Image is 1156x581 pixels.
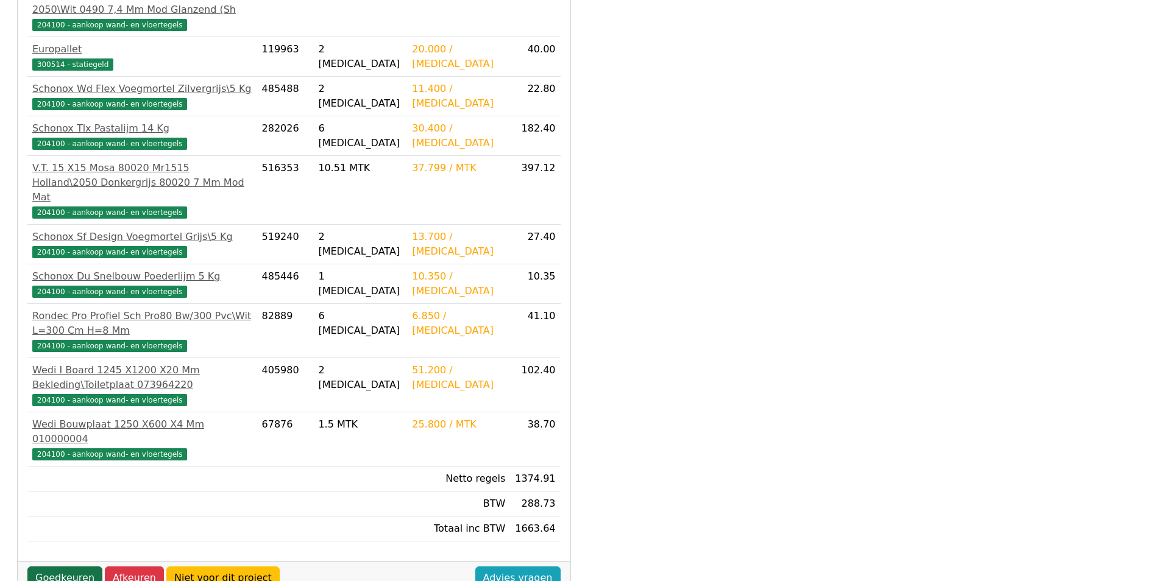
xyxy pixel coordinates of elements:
[32,42,252,57] div: Europallet
[257,156,314,225] td: 516353
[32,340,187,352] span: 204100 - aankoop wand- en vloertegels
[257,116,314,156] td: 282026
[32,98,187,110] span: 204100 - aankoop wand- en vloertegels
[412,82,505,111] div: 11.400 / [MEDICAL_DATA]
[318,230,402,259] div: 2 [MEDICAL_DATA]
[412,42,505,71] div: 20.000 / [MEDICAL_DATA]
[257,412,314,467] td: 67876
[257,264,314,304] td: 485446
[318,269,402,298] div: 1 [MEDICAL_DATA]
[32,121,252,150] a: Schonox Tlx Pastalijm 14 Kg204100 - aankoop wand- en vloertegels
[32,417,252,446] div: Wedi Bouwplaat 1250 X600 X4 Mm 010000004
[510,304,560,358] td: 41.10
[510,516,560,541] td: 1663.64
[510,264,560,304] td: 10.35
[318,121,402,150] div: 6 [MEDICAL_DATA]
[32,161,252,219] a: V.T. 15 X15 Mosa 80020 Mr1515 Holland\2050 Donkergrijs 80020 7 Mm Mod Mat204100 - aankoop wand- e...
[257,77,314,116] td: 485488
[510,412,560,467] td: 38.70
[32,206,187,219] span: 204100 - aankoop wand- en vloertegels
[318,42,402,71] div: 2 [MEDICAL_DATA]
[510,116,560,156] td: 182.40
[32,161,252,205] div: V.T. 15 X15 Mosa 80020 Mr1515 Holland\2050 Donkergrijs 80020 7 Mm Mod Mat
[412,269,505,298] div: 10.350 / [MEDICAL_DATA]
[32,230,252,259] a: Schonox Sf Design Voegmortel Grijs\5 Kg204100 - aankoop wand- en vloertegels
[318,309,402,338] div: 6 [MEDICAL_DATA]
[510,358,560,412] td: 102.40
[32,82,252,111] a: Schonox Wd Flex Voegmortel Zilvergrijs\5 Kg204100 - aankoop wand- en vloertegels
[257,304,314,358] td: 82889
[412,230,505,259] div: 13.700 / [MEDICAL_DATA]
[32,230,252,244] div: Schonox Sf Design Voegmortel Grijs\5 Kg
[318,417,402,432] div: 1.5 MTK
[318,363,402,392] div: 2 [MEDICAL_DATA]
[510,467,560,491] td: 1374.91
[412,309,505,338] div: 6.850 / [MEDICAL_DATA]
[32,363,252,392] div: Wedi I Board 1245 X1200 X20 Mm Bekleding\Toiletplaat 073964220
[32,19,187,31] span: 204100 - aankoop wand- en vloertegels
[412,363,505,392] div: 51.200 / [MEDICAL_DATA]
[32,363,252,407] a: Wedi I Board 1245 X1200 X20 Mm Bekleding\Toiletplaat 073964220204100 - aankoop wand- en vloertegels
[257,37,314,77] td: 119963
[407,467,510,491] td: Netto regels
[407,491,510,516] td: BTW
[32,82,252,96] div: Schonox Wd Flex Voegmortel Zilvergrijs\5 Kg
[407,516,510,541] td: Totaal inc BTW
[32,42,252,71] a: Europallet300514 - statiegeld
[510,37,560,77] td: 40.00
[257,225,314,264] td: 519240
[32,121,252,136] div: Schonox Tlx Pastalijm 14 Kg
[510,156,560,225] td: 397.12
[32,448,187,460] span: 204100 - aankoop wand- en vloertegels
[32,269,252,284] div: Schonox Du Snelbouw Poederlijm 5 Kg
[412,417,505,432] div: 25.800 / MTK
[412,161,505,175] div: 37.799 / MTK
[510,491,560,516] td: 288.73
[318,161,402,175] div: 10.51 MTK
[257,358,314,412] td: 405980
[412,121,505,150] div: 30.400 / [MEDICAL_DATA]
[32,309,252,338] div: Rondec Pro Profiel Sch Pro80 Bw/300 Pvc\Wit L=300 Cm H=8 Mm
[32,269,252,298] a: Schonox Du Snelbouw Poederlijm 5 Kg204100 - aankoop wand- en vloertegels
[510,77,560,116] td: 22.80
[32,138,187,150] span: 204100 - aankoop wand- en vloertegels
[32,309,252,353] a: Rondec Pro Profiel Sch Pro80 Bw/300 Pvc\Wit L=300 Cm H=8 Mm204100 - aankoop wand- en vloertegels
[32,246,187,258] span: 204100 - aankoop wand- en vloertegels
[32,58,113,71] span: 300514 - statiegeld
[318,82,402,111] div: 2 [MEDICAL_DATA]
[32,286,187,298] span: 204100 - aankoop wand- en vloertegels
[32,394,187,406] span: 204100 - aankoop wand- en vloertegels
[32,417,252,461] a: Wedi Bouwplaat 1250 X600 X4 Mm 010000004204100 - aankoop wand- en vloertegels
[510,225,560,264] td: 27.40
